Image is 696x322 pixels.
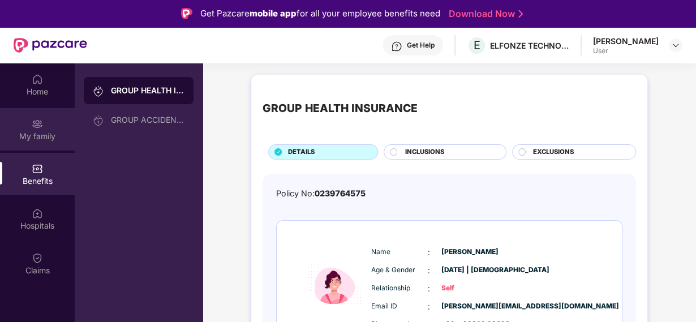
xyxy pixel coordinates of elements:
[391,41,402,52] img: svg+xml;base64,PHN2ZyBpZD0iSGVscC0zMngzMiIgeG1sbnM9Imh0dHA6Ly93d3cudzMub3JnLzIwMDAvc3ZnIiB3aWR0aD...
[449,8,519,20] a: Download Now
[93,85,104,97] img: svg+xml;base64,PHN2ZyB3aWR0aD0iMjAiIGhlaWdodD0iMjAiIHZpZXdCb3g9IjAgMCAyMCAyMCIgZmlsbD0ibm9uZSIgeG...
[200,7,440,20] div: Get Pazcare for all your employee benefits need
[441,265,498,276] span: [DATE] | [DEMOGRAPHIC_DATA]
[32,118,43,130] img: svg+xml;base64,PHN2ZyB3aWR0aD0iMjAiIGhlaWdodD0iMjAiIHZpZXdCb3g9IjAgMCAyMCAyMCIgZmlsbD0ibm9uZSIgeG...
[288,147,315,157] span: DETAILS
[315,188,366,198] span: 0239764575
[371,247,428,257] span: Name
[32,252,43,264] img: svg+xml;base64,PHN2ZyBpZD0iQ2xhaW0iIHhtbG5zPSJodHRwOi8vd3d3LnczLm9yZy8yMDAwL3N2ZyIgd2lkdGg9IjIwIi...
[371,265,428,276] span: Age & Gender
[518,8,523,20] img: Stroke
[371,301,428,312] span: Email ID
[405,147,444,157] span: INCLUSIONS
[441,247,498,257] span: [PERSON_NAME]
[250,8,297,19] strong: mobile app
[93,115,104,126] img: svg+xml;base64,PHN2ZyB3aWR0aD0iMjAiIGhlaWdodD0iMjAiIHZpZXdCb3g9IjAgMCAyMCAyMCIgZmlsbD0ibm9uZSIgeG...
[428,282,430,295] span: :
[533,147,574,157] span: EXCLUSIONS
[32,163,43,174] img: svg+xml;base64,PHN2ZyBpZD0iQmVuZWZpdHMiIHhtbG5zPSJodHRwOi8vd3d3LnczLm9yZy8yMDAwL3N2ZyIgd2lkdGg9Ij...
[593,46,659,55] div: User
[32,74,43,85] img: svg+xml;base64,PHN2ZyBpZD0iSG9tZSIgeG1sbnM9Imh0dHA6Ly93d3cudzMub3JnLzIwMDAvc3ZnIiB3aWR0aD0iMjAiIG...
[441,283,498,294] span: Self
[428,300,430,313] span: :
[181,8,192,19] img: Logo
[276,187,366,200] div: Policy No:
[490,40,569,51] div: ELFONZE TECHNOLOGIES PRIVATE LIMITED
[111,115,184,124] div: GROUP ACCIDENTAL INSURANCE
[407,41,435,50] div: Get Help
[111,85,184,96] div: GROUP HEALTH INSURANCE
[441,301,498,312] span: [PERSON_NAME][EMAIL_ADDRESS][DOMAIN_NAME]
[371,283,428,294] span: Relationship
[428,264,430,277] span: :
[32,208,43,219] img: svg+xml;base64,PHN2ZyBpZD0iSG9zcGl0YWxzIiB4bWxucz0iaHR0cDovL3d3dy53My5vcmcvMjAwMC9zdmciIHdpZHRoPS...
[593,36,659,46] div: [PERSON_NAME]
[428,246,430,259] span: :
[14,38,87,53] img: New Pazcare Logo
[671,41,680,50] img: svg+xml;base64,PHN2ZyBpZD0iRHJvcGRvd24tMzJ4MzIiIHhtbG5zPSJodHRwOi8vd3d3LnczLm9yZy8yMDAwL3N2ZyIgd2...
[474,38,480,52] span: E
[263,100,418,117] div: GROUP HEALTH INSURANCE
